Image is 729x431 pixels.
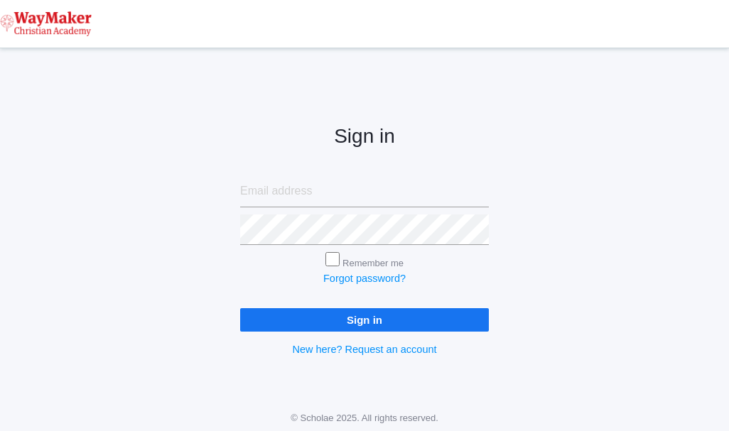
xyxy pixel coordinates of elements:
[240,308,489,332] input: Sign in
[292,344,436,355] a: New here? Request an account
[323,273,406,284] a: Forgot password?
[240,126,489,148] h2: Sign in
[240,176,489,207] input: Email address
[342,258,404,268] label: Remember me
